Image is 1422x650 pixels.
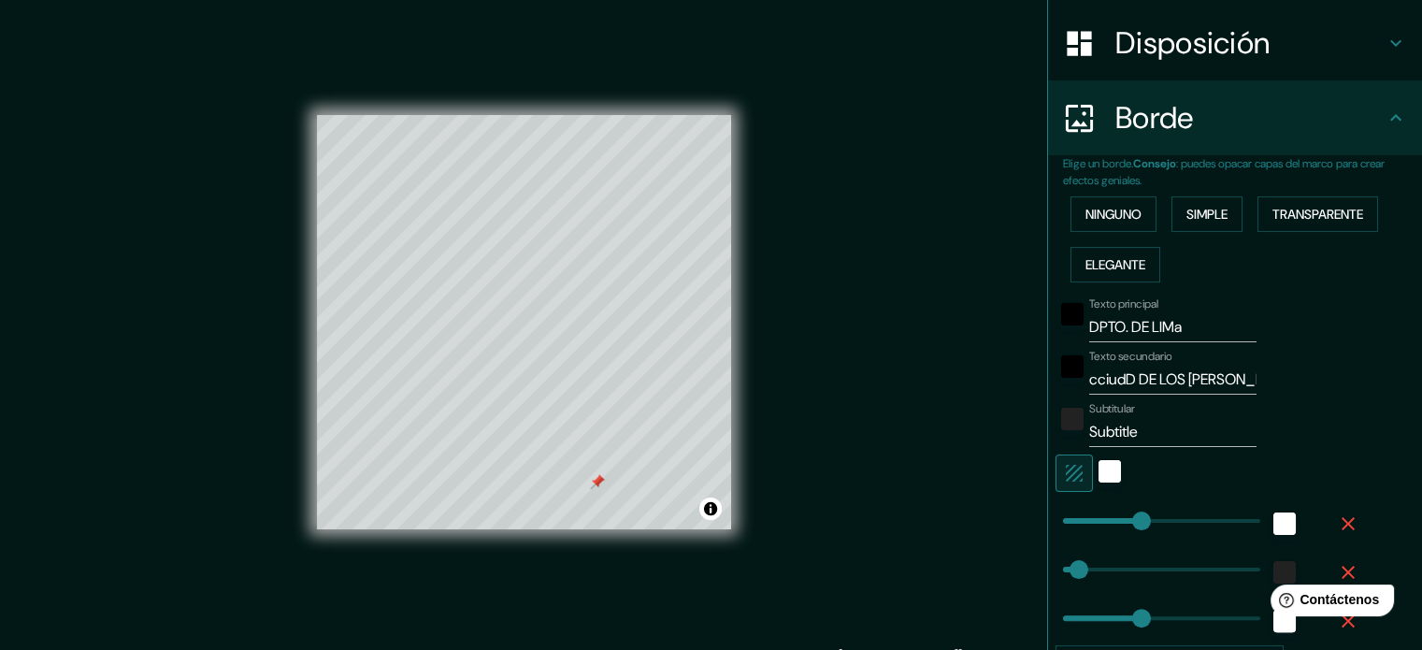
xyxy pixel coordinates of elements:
[1085,256,1145,273] font: Elegante
[1085,206,1142,223] font: Ninguno
[1256,577,1401,629] iframe: Lanzador de widgets de ayuda
[1048,6,1422,80] div: Disposición
[1089,349,1172,364] font: Texto secundario
[1063,156,1133,171] font: Elige un borde.
[1273,513,1296,535] button: blanco
[1089,296,1158,311] font: Texto principal
[1115,98,1194,137] font: Borde
[1272,206,1363,223] font: Transparente
[1048,80,1422,155] div: Borde
[1257,196,1378,232] button: Transparente
[1061,408,1084,430] button: color-222222
[1089,401,1135,416] font: Subtitular
[1061,303,1084,325] button: negro
[1099,460,1121,483] button: blanco
[1115,23,1270,63] font: Disposición
[1171,196,1242,232] button: Simple
[1070,247,1160,282] button: Elegante
[1063,156,1385,188] font: : puedes opacar capas del marco para crear efectos geniales.
[1273,561,1296,584] button: color-222222
[699,498,722,520] button: Activar o desactivar atribución
[1070,196,1156,232] button: Ninguno
[1186,206,1228,223] font: Simple
[1133,156,1176,171] font: Consejo
[1061,355,1084,378] button: negro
